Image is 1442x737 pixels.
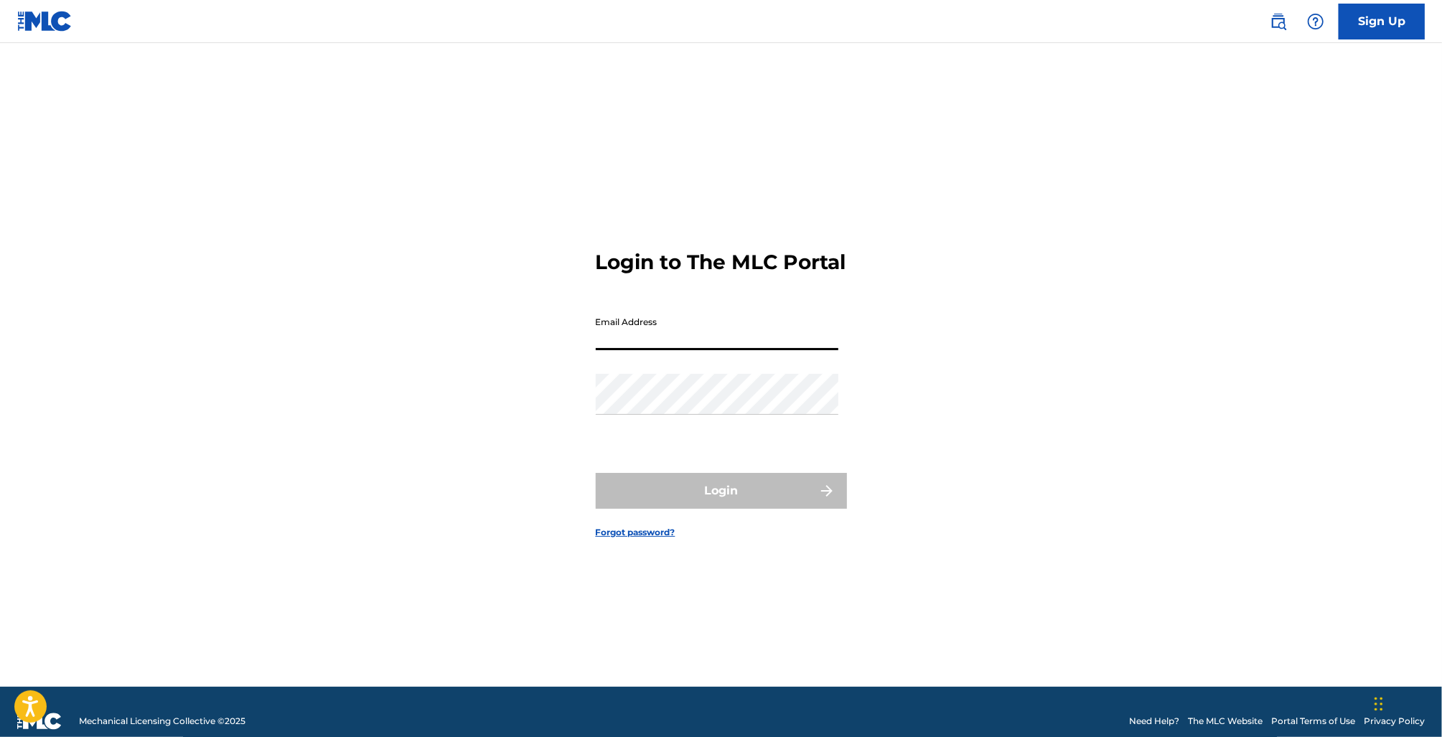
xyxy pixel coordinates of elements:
[1364,715,1425,728] a: Privacy Policy
[1307,13,1324,30] img: help
[596,526,675,539] a: Forgot password?
[1270,13,1287,30] img: search
[1129,715,1179,728] a: Need Help?
[17,713,62,730] img: logo
[17,11,72,32] img: MLC Logo
[1370,668,1442,737] iframe: Chat Widget
[1339,4,1425,39] a: Sign Up
[1375,682,1383,726] div: Drag
[79,715,245,728] span: Mechanical Licensing Collective © 2025
[596,250,846,275] h3: Login to The MLC Portal
[1271,715,1355,728] a: Portal Terms of Use
[1264,7,1293,36] a: Public Search
[1188,715,1263,728] a: The MLC Website
[1301,7,1330,36] div: Help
